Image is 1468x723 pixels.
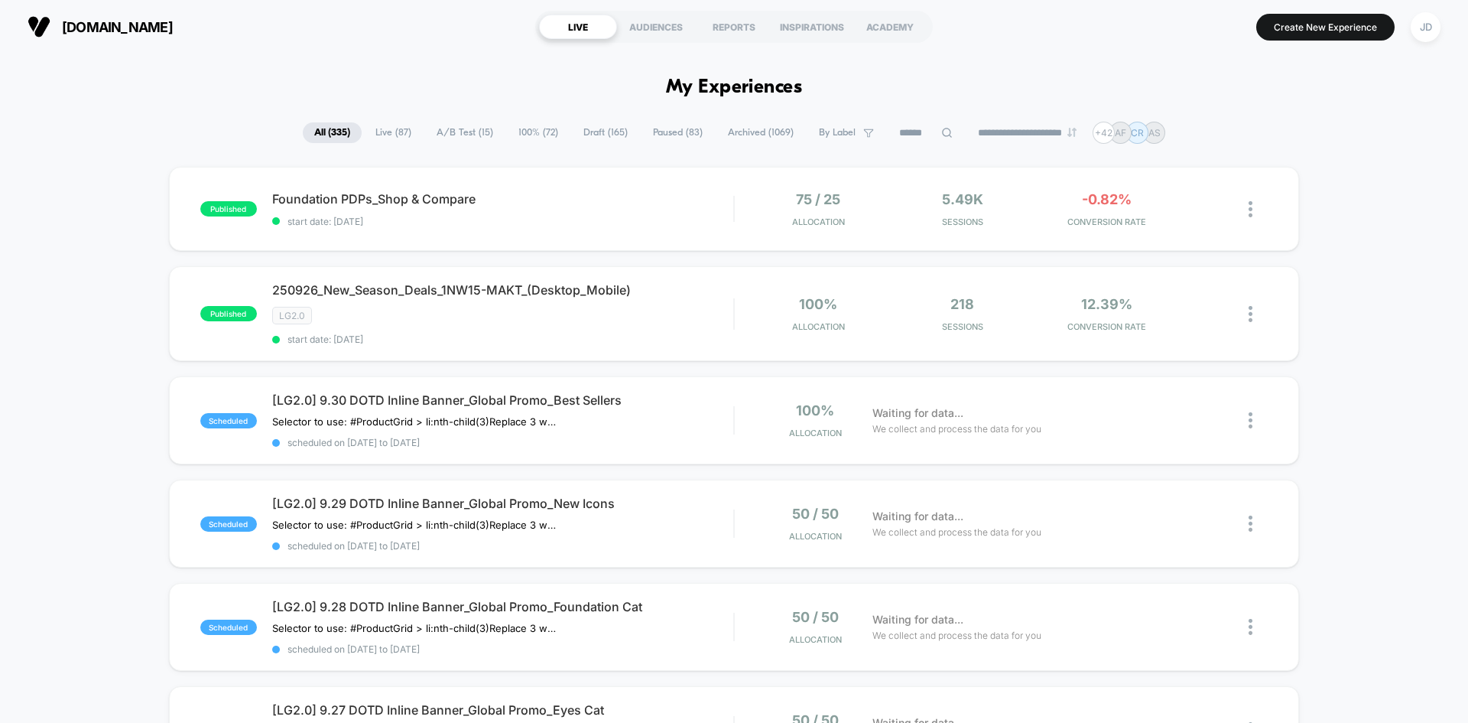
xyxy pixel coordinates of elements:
[1411,12,1440,42] div: JD
[872,422,1041,436] span: We collect and process the data for you
[272,702,733,718] span: [LG2.0] 9.27 DOTD Inline Banner_Global Promo_Eyes Cat
[200,516,257,532] span: scheduled
[942,191,983,207] span: 5.49k
[272,216,733,227] span: start date: [DATE]
[1256,14,1395,41] button: Create New Experience
[1081,296,1132,312] span: 12.39%
[1038,321,1175,332] span: CONVERSION RATE
[617,15,695,39] div: AUDIENCES
[62,19,173,35] span: [DOMAIN_NAME]
[28,15,50,38] img: Visually logo
[1249,619,1252,635] img: close
[272,437,733,448] span: scheduled on [DATE] to [DATE]
[872,611,963,628] span: Waiting for data...
[1249,201,1252,217] img: close
[1082,191,1132,207] span: -0.82%
[272,415,556,428] span: Selector to use: #ProductGrid > li:nth-child(3)Replace 3 with the block number﻿Copy the widget ID...
[792,217,845,227] span: Allocation
[796,191,840,207] span: 75 / 25
[272,540,733,552] span: scheduled on [DATE] to [DATE]
[425,122,505,143] span: A/B Test ( 15 )
[792,506,839,522] span: 50 / 50
[200,413,257,428] span: scheduled
[666,77,803,99] h1: My Experiences
[200,201,257,217] span: published
[1249,412,1252,428] img: close
[819,127,856,138] span: By Label
[1067,128,1077,137] img: end
[272,334,733,345] span: start date: [DATE]
[789,531,842,542] span: Allocation
[950,296,974,312] span: 218
[23,15,177,39] button: [DOMAIN_NAME]
[872,405,963,422] span: Waiting for data...
[641,122,714,143] span: Paused ( 83 )
[895,217,1031,227] span: Sessions
[1038,217,1175,227] span: CONVERSION RATE
[272,282,733,298] span: 250926_New_Season_Deals_1NW15-MAKT_(Desktop_Mobile)
[799,296,837,312] span: 100%
[792,609,839,625] span: 50 / 50
[272,643,733,655] span: scheduled on [DATE] to [DATE]
[773,15,851,39] div: INSPIRATIONS
[507,122,570,143] span: 100% ( 72 )
[272,622,556,634] span: Selector to use: #ProductGrid > li:nth-child(3)Replace 3 with the block number﻿Copy the widget ID...
[539,15,617,39] div: LIVE
[872,525,1041,539] span: We collect and process the data for you
[272,519,556,531] span: Selector to use: #ProductGrid > li:nth-child(3)Replace 3 with the block number﻿Copy the widget ID...
[872,508,963,525] span: Waiting for data...
[695,15,773,39] div: REPORTS
[200,620,257,635] span: scheduled
[872,628,1041,643] span: We collect and process the data for you
[789,428,842,438] span: Allocation
[1249,516,1252,532] img: close
[792,321,845,332] span: Allocation
[716,122,805,143] span: Archived ( 1069 )
[895,321,1031,332] span: Sessions
[1115,127,1126,138] p: AF
[572,122,639,143] span: Draft ( 165 )
[200,306,257,321] span: published
[272,496,733,511] span: [LG2.0] 9.29 DOTD Inline Banner_Global Promo_New Icons
[1093,122,1115,144] div: + 42
[272,599,733,614] span: [LG2.0] 9.28 DOTD Inline Banner_Global Promo_Foundation Cat
[1406,11,1445,43] button: JD
[1148,127,1161,138] p: AS
[796,402,834,418] span: 100%
[272,191,733,207] span: Foundation PDPs_Shop & Compare
[364,122,423,143] span: Live ( 87 )
[303,122,362,143] span: All ( 335 )
[272,392,733,408] span: [LG2.0] 9.30 DOTD Inline Banner_Global Promo_Best Sellers
[851,15,929,39] div: ACADEMY
[789,634,842,645] span: Allocation
[1249,306,1252,322] img: close
[272,307,312,324] span: LG2.0
[1131,127,1144,138] p: CR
